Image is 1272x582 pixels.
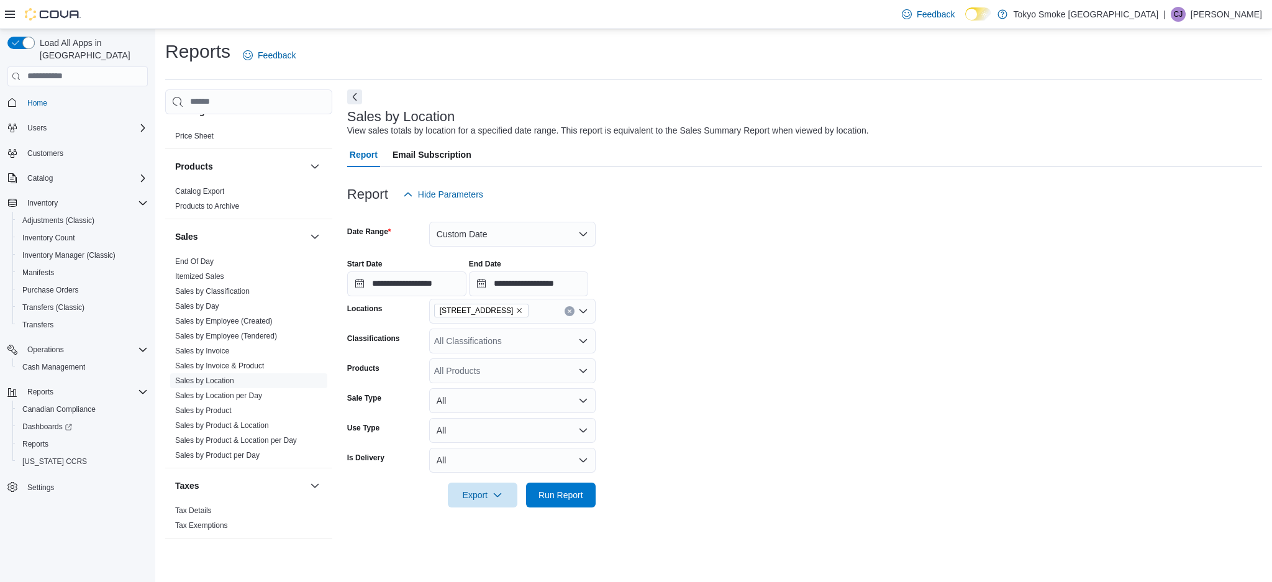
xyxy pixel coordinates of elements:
button: Clear input [565,306,575,316]
button: Sales [175,230,305,243]
a: Sales by Location [175,376,234,385]
nav: Complex example [7,89,148,529]
span: Sales by Product [175,406,232,416]
span: Adjustments (Classic) [17,213,148,228]
span: Load All Apps in [GEOGRAPHIC_DATA] [35,37,148,61]
button: Manifests [12,264,153,281]
a: Customers [22,146,68,161]
button: Operations [22,342,69,357]
span: CJ [1174,7,1183,22]
h3: Sales by Location [347,109,455,124]
a: End Of Day [175,257,214,266]
button: All [429,448,596,473]
span: Catalog Export [175,186,224,196]
span: Sales by Classification [175,286,250,296]
span: Itemized Sales [175,271,224,281]
span: Inventory Manager (Classic) [17,248,148,263]
a: Price Sheet [175,132,214,140]
span: Canadian Compliance [22,404,96,414]
a: Feedback [897,2,960,27]
button: Customers [2,144,153,162]
button: Run Report [526,483,596,507]
button: Inventory Manager (Classic) [12,247,153,264]
a: Products to Archive [175,202,239,211]
img: Cova [25,8,81,20]
a: Manifests [17,265,59,280]
span: Reports [27,387,53,397]
span: Run Report [538,489,583,501]
a: Canadian Compliance [17,402,101,417]
button: Users [2,119,153,137]
button: Catalog [2,170,153,187]
span: Sales by Invoice & Product [175,361,264,371]
span: Inventory [27,198,58,208]
button: Next [347,89,362,104]
button: Purchase Orders [12,281,153,299]
p: Tokyo Smoke [GEOGRAPHIC_DATA] [1014,7,1159,22]
a: Inventory Count [17,230,80,245]
span: End Of Day [175,257,214,266]
span: Adjustments (Classic) [22,216,94,225]
button: Hide Parameters [398,182,488,207]
button: Cash Management [12,358,153,376]
span: Settings [27,483,54,493]
span: [US_STATE] CCRS [22,457,87,466]
button: Adjustments (Classic) [12,212,153,229]
label: Is Delivery [347,453,384,463]
span: Sales by Location [175,376,234,386]
span: Reports [17,437,148,452]
span: Catalog [22,171,148,186]
div: Cassidy Jones [1171,7,1186,22]
a: Tax Details [175,506,212,515]
span: Cash Management [17,360,148,375]
input: Press the down key to open a popover containing a calendar. [347,271,466,296]
h3: Report [347,187,388,202]
button: Reports [12,435,153,453]
a: Sales by Employee (Tendered) [175,332,277,340]
span: Sales by Employee (Tendered) [175,331,277,341]
span: Catalog [27,173,53,183]
a: Sales by Product & Location per Day [175,436,297,445]
span: Dashboards [17,419,148,434]
span: Manifests [17,265,148,280]
span: Customers [22,145,148,161]
span: Users [27,123,47,133]
button: Taxes [307,478,322,493]
button: Custom Date [429,222,596,247]
div: Sales [165,254,332,468]
button: Taxes [175,480,305,492]
a: Sales by Classification [175,287,250,296]
span: Transfers [17,317,148,332]
h3: Products [175,160,213,173]
button: Inventory [2,194,153,212]
label: Locations [347,304,383,314]
button: Products [307,159,322,174]
span: Email Subscription [393,142,471,167]
span: 979 Bloor St W [434,304,529,317]
span: Canadian Compliance [17,402,148,417]
span: Inventory Manager (Classic) [22,250,116,260]
span: Purchase Orders [17,283,148,298]
label: End Date [469,259,501,269]
a: Feedback [238,43,301,68]
span: Products to Archive [175,201,239,211]
span: Report [350,142,378,167]
a: Inventory Manager (Classic) [17,248,120,263]
span: Settings [22,479,148,494]
a: Purchase Orders [17,283,84,298]
a: Sales by Product per Day [175,451,260,460]
button: Open list of options [578,366,588,376]
span: [STREET_ADDRESS] [440,304,514,317]
button: Catalog [22,171,58,186]
span: Tax Exemptions [175,521,228,530]
button: Sales [307,229,322,244]
div: View sales totals by location for a specified date range. This report is equivalent to the Sales ... [347,124,869,137]
button: Canadian Compliance [12,401,153,418]
button: [US_STATE] CCRS [12,453,153,470]
span: Sales by Day [175,301,219,311]
span: Cash Management [22,362,85,372]
div: Pricing [165,129,332,148]
span: Washington CCRS [17,454,148,469]
p: | [1163,7,1166,22]
input: Dark Mode [965,7,991,20]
